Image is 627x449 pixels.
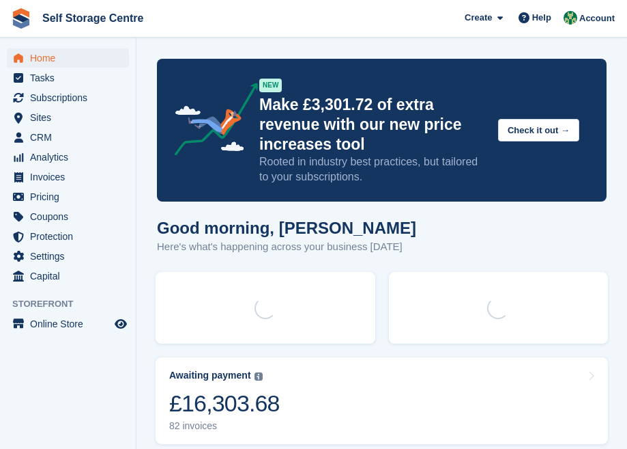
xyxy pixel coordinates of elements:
a: menu [7,108,129,127]
span: Settings [30,247,112,266]
span: Home [30,49,112,68]
a: menu [7,128,129,147]
div: NEW [259,79,282,92]
div: Awaiting payment [169,370,251,381]
img: price-adjustments-announcement-icon-8257ccfd72463d97f412b2fc003d46551f7dbcb40ab6d574587a9cd5c0d94... [163,83,259,161]
a: menu [7,207,129,226]
a: menu [7,247,129,266]
a: Preview store [113,316,129,332]
span: Subscriptions [30,88,112,107]
span: Help [532,11,551,25]
span: Capital [30,267,112,286]
img: Neil Taylor [564,11,577,25]
p: Make £3,301.72 of extra revenue with our new price increases tool [259,95,487,154]
a: Awaiting payment £16,303.68 82 invoices [156,357,608,444]
span: Coupons [30,207,112,226]
div: £16,303.68 [169,390,280,418]
a: Self Storage Centre [37,7,149,29]
a: menu [7,267,129,286]
span: Online Store [30,314,112,334]
h1: Good morning, [PERSON_NAME] [157,219,416,237]
a: menu [7,68,129,87]
a: menu [7,49,129,68]
img: icon-info-grey-7440780725fd019a000dd9b08b2336e03edf1995a4989e88bcd33f0948082b44.svg [254,372,263,381]
button: Check it out → [498,119,579,141]
span: Storefront [12,297,136,311]
span: Account [579,12,615,25]
span: Tasks [30,68,112,87]
a: menu [7,167,129,187]
span: Sites [30,108,112,127]
p: Here's what's happening across your business [DATE] [157,239,416,255]
span: Analytics [30,148,112,167]
a: menu [7,314,129,334]
a: menu [7,148,129,167]
span: Create [465,11,492,25]
a: menu [7,88,129,107]
span: CRM [30,128,112,147]
span: Invoices [30,167,112,187]
a: menu [7,227,129,246]
p: Rooted in industry best practices, but tailored to your subscriptions. [259,154,487,185]
a: menu [7,187,129,206]
img: stora-icon-8386f47178a22dfd0bd8f6a31ec36ba5ce8667c1dd55bd0f319d3a0aa187defe.svg [11,8,31,29]
div: 82 invoices [169,420,280,432]
span: Pricing [30,187,112,206]
span: Protection [30,227,112,246]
